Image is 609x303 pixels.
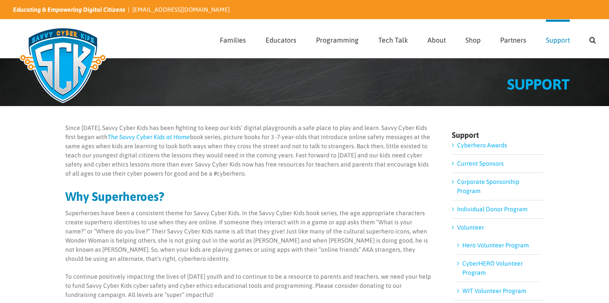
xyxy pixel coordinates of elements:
a: Cyberhero Awards [457,142,507,149]
a: Educators [266,20,296,58]
span: Partners [500,37,526,43]
a: Volunteer [457,224,484,231]
span: Support [546,37,570,43]
a: Support [546,20,570,58]
a: Corporate Sponsorship Program [457,178,519,194]
p: Since [DATE], Savvy Cyber Kids has been fighting to keep our kids’ digital playgrounds a safe pla... [65,123,433,178]
a: Programming [316,20,359,58]
span: Tech Talk [378,37,408,43]
a: Current Sponsors [457,160,504,167]
a: The Savvy Cyber Kids at Home [108,133,190,140]
span: About [427,37,446,43]
h4: Support [452,131,544,139]
p: To continue positively impacting the lives of [DATE] youth and to continue to be a resource to pa... [65,272,433,300]
span: Programming [316,37,359,43]
a: Search [589,20,596,58]
a: Individual Donor Program [457,206,528,213]
a: Families [220,20,246,58]
a: [EMAIL_ADDRESS][DOMAIN_NAME] [132,6,230,13]
p: Superheroes have been a consistent theme for Savvy Cyber Kids. In the Savvy Cyber Kids book serie... [65,209,433,263]
a: CyberHERO Volunteer Program [462,260,523,276]
h2: Why Superheroes? [65,190,433,203]
a: Tech Talk [378,20,408,58]
span: SUPPORT [507,76,570,93]
span: Shop [465,37,481,43]
a: Partners [500,20,526,58]
img: Savvy Cyber Kids Logo [13,22,113,109]
a: WIT Volunteer Program [462,287,526,294]
nav: Main Menu [220,20,596,58]
a: Hero Volunteer Program [462,242,529,249]
a: Shop [465,20,481,58]
a: About [427,20,446,58]
span: Educators [266,37,296,43]
i: Educating & Empowering Digital Citizens [13,6,125,13]
span: Families [220,37,246,43]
